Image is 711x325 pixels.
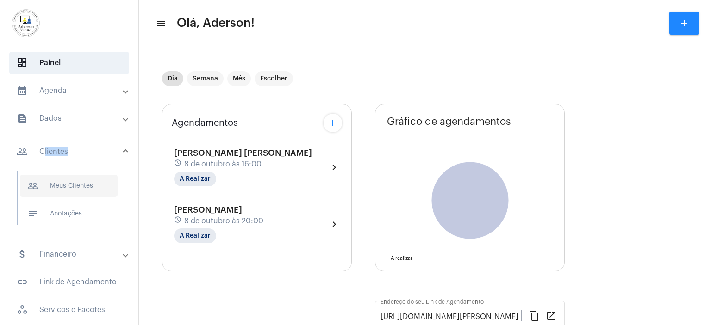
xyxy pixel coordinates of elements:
[17,85,124,96] mat-panel-title: Agenda
[6,137,138,166] mat-expansion-panel-header: sidenav iconClientes
[380,313,521,321] input: Link
[17,85,28,96] mat-icon: sidenav icon
[6,166,138,238] div: sidenav iconClientes
[187,71,224,86] mat-chip: Semana
[9,52,129,74] span: Painel
[6,243,138,265] mat-expansion-panel-header: sidenav iconFinanceiro
[184,160,262,168] span: 8 de outubro às 16:00
[177,16,255,31] span: Olá, Aderson!
[172,118,238,128] span: Agendamentos
[7,5,44,42] img: d7e3195d-0907-1efa-a796-b593d293ae59.png
[17,113,28,124] mat-icon: sidenav icon
[529,310,540,321] mat-icon: content_copy
[391,256,412,261] text: A realizar
[17,249,124,260] mat-panel-title: Financeiro
[327,117,338,129] mat-icon: add
[174,149,312,157] span: [PERSON_NAME] [PERSON_NAME]
[17,146,124,157] mat-panel-title: Clientes
[9,299,129,321] span: Serviços e Pacotes
[17,249,28,260] mat-icon: sidenav icon
[9,271,129,293] span: Link de Agendamento
[20,175,118,197] span: Meus Clientes
[162,71,183,86] mat-chip: Dia
[17,57,28,68] span: sidenav icon
[6,107,138,129] mat-expansion-panel-header: sidenav iconDados
[27,208,38,219] mat-icon: sidenav icon
[174,172,216,186] mat-chip: A Realizar
[255,71,293,86] mat-chip: Escolher
[679,18,690,29] mat-icon: add
[17,146,28,157] mat-icon: sidenav icon
[174,216,182,226] mat-icon: schedule
[27,180,38,191] mat-icon: sidenav icon
[184,217,263,225] span: 8 de outubro às 20:00
[17,304,28,315] span: sidenav icon
[156,18,165,29] mat-icon: sidenav icon
[6,80,138,102] mat-expansion-panel-header: sidenav iconAgenda
[20,202,118,225] span: Anotações
[329,162,340,173] mat-icon: chevron_right
[387,116,511,127] span: Gráfico de agendamentos
[227,71,251,86] mat-chip: Mês
[17,276,28,288] mat-icon: sidenav icon
[17,113,124,124] mat-panel-title: Dados
[329,219,340,230] mat-icon: chevron_right
[174,206,242,214] span: [PERSON_NAME]
[174,159,182,169] mat-icon: schedule
[174,228,216,243] mat-chip: A Realizar
[546,310,557,321] mat-icon: open_in_new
